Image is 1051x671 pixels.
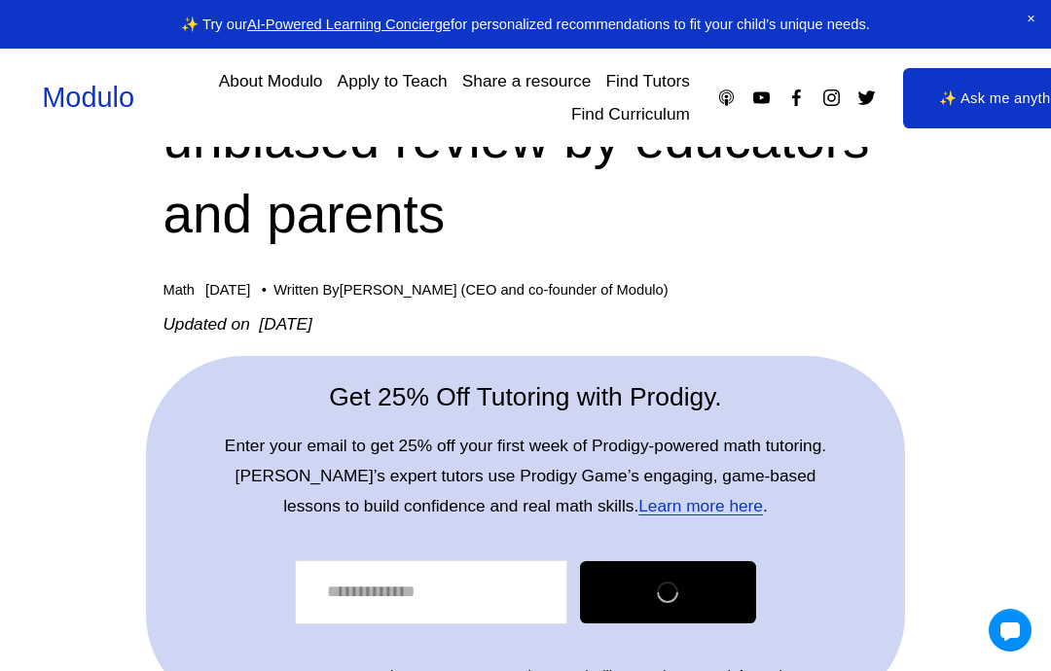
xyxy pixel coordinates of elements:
[856,88,877,108] a: Twitter
[42,82,134,113] a: Modulo
[223,431,829,521] p: Enter your email to get 25% off your first week of Prodigy-powered math tutoring. [PERSON_NAME]’s...
[716,88,737,108] a: Apple Podcasts
[462,64,592,98] a: Share a resource
[638,496,763,515] a: Learn more here
[223,379,829,415] h2: Get 25% Off Tutoring with Prodigy.
[247,17,451,32] a: AI-Powered Learning Concierge
[786,88,807,108] a: Facebook
[751,88,772,108] a: YouTube
[219,64,323,98] a: About Modulo
[571,98,690,132] a: Find Curriculum
[340,282,669,298] a: [PERSON_NAME] (CEO and co-founder of Modulo)
[163,314,311,334] em: Updated on [DATE]
[338,64,448,98] a: Apply to Teach
[821,88,842,108] a: Instagram
[163,282,195,298] a: Math
[605,64,689,98] a: Find Tutors
[273,282,668,300] div: Written By
[205,282,250,298] span: [DATE]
